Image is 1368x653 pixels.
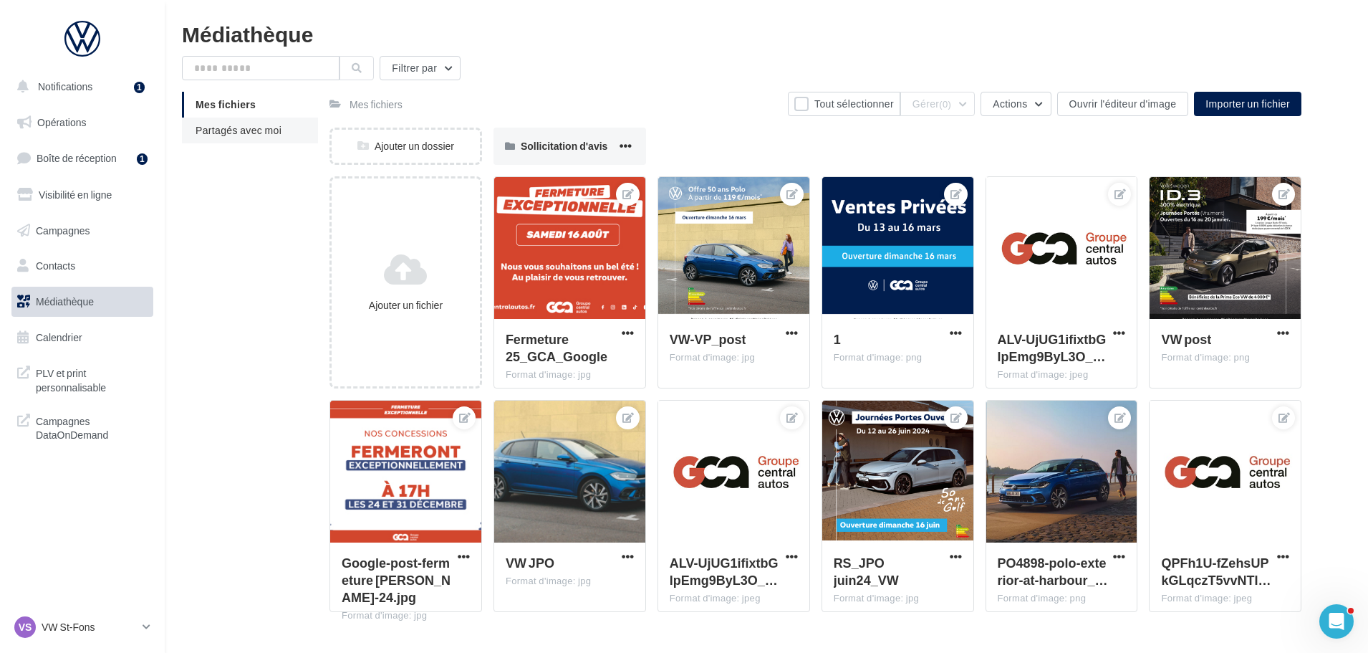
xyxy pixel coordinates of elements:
iframe: Intercom live chat [1319,604,1354,639]
a: Boîte de réception1 [9,143,156,173]
span: ALV-UjUG1ifixtbGlpEmg9ByL3O_XHXMmzSEVO29iMOU0NtZ28NpIx6g [670,555,779,588]
span: 1 [834,331,841,347]
a: VS VW St-Fons [11,614,153,641]
p: VW St-Fons [42,620,137,634]
button: Actions [981,92,1051,116]
a: PLV et print personnalisable [9,358,156,400]
div: Format d'image: jpg [670,351,798,364]
a: Campagnes DataOnDemand [9,406,156,448]
span: Visibilité en ligne [39,189,112,201]
a: Visibilité en ligne [9,180,156,210]
button: Notifications 1 [9,72,150,102]
span: Mes fichiers [196,98,256,110]
span: VW post [1161,331,1211,347]
div: Ajouter un fichier [337,298,474,313]
span: Campagnes DataOnDemand [36,411,148,442]
div: Format d'image: jpeg [998,368,1126,381]
span: VS [19,620,32,634]
span: PLV et print personnalisable [36,363,148,394]
span: Contacts [36,259,75,272]
span: Médiathèque [36,295,94,308]
a: Calendrier [9,323,156,353]
span: PO4898-polo-exterior-at-harbour_1-1 [998,555,1108,588]
button: Filtrer par [380,56,461,80]
span: Actions [993,97,1027,110]
span: Campagnes [36,224,90,236]
button: Importer un fichier [1194,92,1301,116]
a: Médiathèque [9,287,156,317]
span: Boîte de réception [37,152,117,164]
div: Format d'image: jpg [834,592,962,605]
div: Ajouter un dossier [332,139,480,153]
button: Ouvrir l'éditeur d'image [1057,92,1189,116]
span: Notifications [38,80,92,92]
a: Opérations [9,108,156,138]
a: Campagnes [9,216,156,246]
div: Mes fichiers [350,97,403,112]
div: Format d'image: jpg [506,368,634,381]
span: ALV-UjUG1ifixtbGlpEmg9ByL3O_XHXMmzSEVO29iMOU0NtZ28NpIx6g [998,331,1107,364]
div: Format d'image: jpeg [670,592,798,605]
span: QPFh1U-fZehsUPkGLqczT5vvNTIUkTCtvZXLq8ST0x3IfuLqqQ8OlzM6P6WFrHkGsZhIC_hYVBVYedyVOw=s0 [1161,555,1271,588]
span: (0) [939,98,951,110]
div: Format d'image: png [834,351,962,364]
span: VW-VP_post [670,331,746,347]
span: Google-post-fermeture noel-24.jpg [342,555,451,605]
span: Opérations [37,116,86,128]
span: Sollicitation d'avis [521,140,607,152]
button: Gérer(0) [900,92,975,116]
div: Format d'image: jpg [342,609,470,622]
span: VW JPO [506,555,554,571]
span: Partagés avec moi [196,124,281,136]
div: Format d'image: png [1161,351,1289,364]
span: Importer un fichier [1205,97,1290,110]
span: Fermeture 25_GCA_Google [506,331,607,364]
div: Médiathèque [182,23,1351,44]
div: 1 [137,153,148,165]
div: Format d'image: jpg [506,575,634,588]
span: Calendrier [36,331,82,343]
button: Tout sélectionner [788,92,900,116]
div: Format d'image: jpeg [1161,592,1289,605]
div: Format d'image: png [998,592,1126,605]
span: RS_JPO juin24_VW [834,555,899,588]
div: 1 [134,82,145,93]
a: Contacts [9,251,156,281]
